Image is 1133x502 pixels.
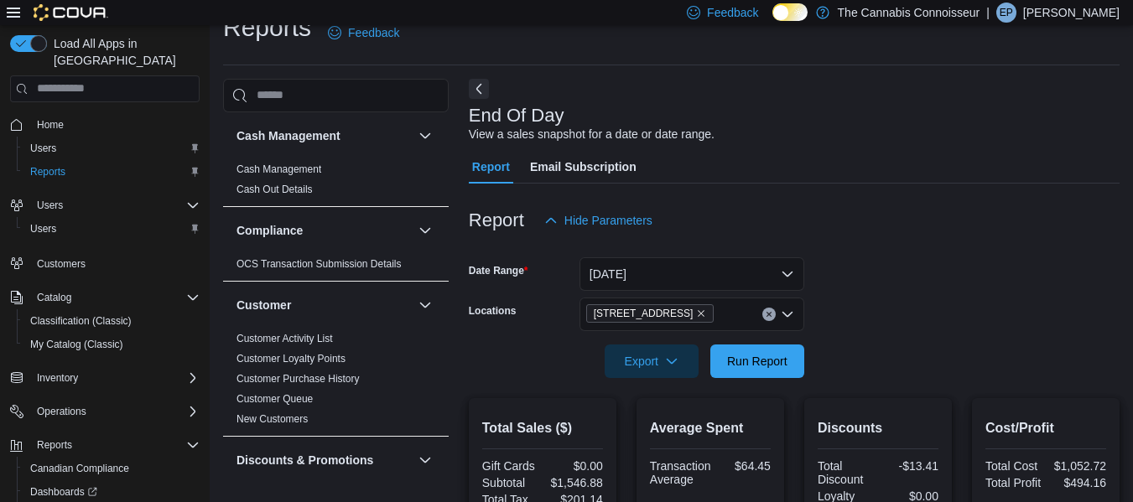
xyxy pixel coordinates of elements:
[236,352,346,365] span: Customer Loyalty Points
[236,412,308,426] span: New Customers
[772,3,808,21] input: Dark Mode
[469,264,528,277] label: Date Range
[47,35,200,69] span: Load All Apps in [GEOGRAPHIC_DATA]
[530,150,637,184] span: Email Subscription
[37,291,71,304] span: Catalog
[23,162,72,182] a: Reports
[30,287,200,308] span: Catalog
[30,401,200,422] span: Operations
[781,308,794,321] button: Open list of options
[23,138,63,158] a: Users
[710,344,804,378] button: Run Report
[650,418,771,438] h2: Average Spent
[986,3,990,23] p: |
[469,304,517,318] label: Locations
[30,462,129,475] span: Canadian Compliance
[236,163,321,175] a: Cash Management
[818,459,875,486] div: Total Discount
[996,3,1016,23] div: Elysha Park
[23,458,200,479] span: Canadian Compliance
[23,219,63,239] a: Users
[236,222,412,239] button: Compliance
[17,217,206,241] button: Users
[415,450,435,470] button: Discounts & Promotions
[3,400,206,423] button: Operations
[17,137,206,160] button: Users
[30,254,92,274] a: Customers
[538,204,659,237] button: Hide Parameters
[546,476,603,489] div: $1,546.88
[482,459,539,473] div: Gift Cards
[236,353,346,365] a: Customer Loyalty Points
[236,413,308,425] a: New Customers
[23,311,200,331] span: Classification (Classic)
[236,392,313,406] span: Customer Queue
[37,371,78,385] span: Inventory
[482,476,539,489] div: Subtotal
[469,79,489,99] button: Next
[546,459,603,473] div: $0.00
[236,163,321,176] span: Cash Management
[615,344,689,378] span: Export
[236,183,313,196] span: Cash Out Details
[1049,476,1106,489] div: $494.16
[34,4,108,21] img: Cova
[23,138,200,158] span: Users
[605,344,699,378] button: Export
[321,16,406,49] a: Feedback
[30,252,200,273] span: Customers
[818,418,938,438] h2: Discounts
[3,286,206,309] button: Catalog
[17,457,206,480] button: Canadian Compliance
[772,21,773,22] span: Dark Mode
[236,333,333,344] a: Customer Activity List
[30,368,85,388] button: Inventory
[30,195,200,215] span: Users
[30,222,56,235] span: Users
[3,366,206,390] button: Inventory
[30,485,97,499] span: Dashboards
[415,295,435,315] button: Customer
[30,368,200,388] span: Inventory
[23,219,200,239] span: Users
[3,112,206,137] button: Home
[37,257,86,271] span: Customers
[236,258,402,270] a: OCS Transaction Submission Details
[236,487,281,500] span: Discounts
[30,165,65,179] span: Reports
[37,118,64,132] span: Home
[472,150,510,184] span: Report
[223,254,449,281] div: Compliance
[586,304,715,323] span: 2-1874 Scugog Street
[236,184,313,195] a: Cash Out Details
[30,314,132,328] span: Classification (Classic)
[650,459,711,486] div: Transaction Average
[3,251,206,275] button: Customers
[482,418,603,438] h2: Total Sales ($)
[223,159,449,206] div: Cash Management
[236,127,340,144] h3: Cash Management
[223,11,311,44] h1: Reports
[579,257,804,291] button: [DATE]
[30,114,200,135] span: Home
[696,308,706,318] button: Remove 2-1874 Scugog Street from selection in this group
[30,195,70,215] button: Users
[30,338,123,351] span: My Catalog (Classic)
[762,308,776,321] button: Clear input
[23,311,138,331] a: Classification (Classic)
[30,287,78,308] button: Catalog
[3,433,206,457] button: Reports
[236,452,373,468] h3: Discounts & Promotions
[30,435,200,455] span: Reports
[236,393,313,405] a: Customer Queue
[985,459,1042,473] div: Total Cost
[30,435,79,455] button: Reports
[1023,3,1120,23] p: [PERSON_NAME]
[236,257,402,271] span: OCS Transaction Submission Details
[1049,459,1106,473] div: $1,052.72
[236,488,281,499] a: Discounts
[236,373,360,385] a: Customer Purchase History
[881,459,938,473] div: -$13.41
[1000,3,1013,23] span: EP
[223,329,449,436] div: Customer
